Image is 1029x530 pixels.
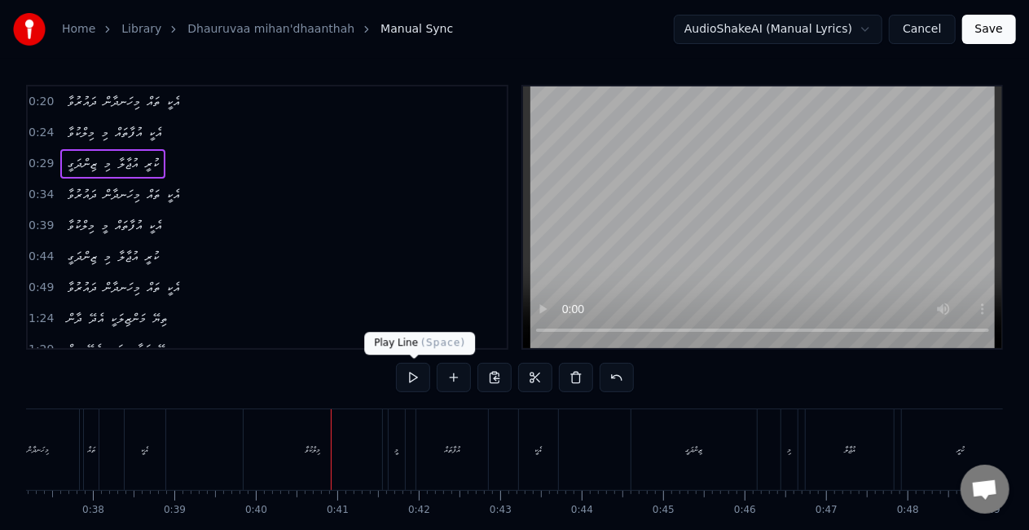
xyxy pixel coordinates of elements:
[65,247,99,266] span: ޒިންދަގީ
[165,278,181,297] span: އެކީ
[165,185,181,204] span: އެކީ
[653,504,675,517] div: 0:45
[142,444,149,456] div: އެކީ
[245,504,267,517] div: 0:40
[408,504,430,517] div: 0:42
[151,309,169,328] span: ތިޔޭ
[421,337,465,348] span: ( Space )
[102,278,142,297] span: މިހަނދާން
[99,123,110,142] span: މި
[116,154,139,173] span: އުޖާލާ
[87,309,105,328] span: އެދޭ
[145,92,161,111] span: ތައް
[145,185,161,204] span: ތައް
[29,156,54,172] span: 0:29
[978,504,1000,517] div: 0:49
[13,13,46,46] img: youka
[65,340,81,359] span: ހިތް
[444,444,460,456] div: އުފާތައް
[380,21,453,38] span: Manual Sync
[327,504,349,517] div: 0:41
[395,444,399,456] div: މީ
[490,504,512,517] div: 0:43
[82,504,104,517] div: 0:38
[145,278,161,297] span: ތައް
[62,21,95,38] a: Home
[957,444,965,456] div: ކުރީ
[961,465,1009,514] div: Open chat
[99,216,110,235] span: މީ
[156,340,174,359] span: ތިޔޭ
[788,444,792,456] div: މި
[65,154,99,173] span: ޒިންދަގީ
[102,185,142,204] span: މިހަނދާން
[65,216,96,235] span: މިލްކުވާ
[29,280,54,296] span: 0:49
[686,444,703,456] div: ޒިންދަގީ
[65,309,84,328] span: ދާން
[121,21,161,38] a: Library
[29,218,54,234] span: 0:39
[147,216,163,235] span: އެކީ
[102,154,112,173] span: މި
[143,154,161,173] span: ކުރީ
[962,15,1016,44] button: Save
[165,92,181,111] span: އެކީ
[29,125,54,141] span: 0:24
[28,444,50,456] div: މިހަނދާން
[364,332,475,355] div: Play Line
[306,444,321,456] div: މިލްކުވާ
[187,21,354,38] a: Dhauruvaa mihan'dhaanthah
[535,444,543,456] div: އެކީ
[897,504,919,517] div: 0:48
[87,444,95,456] div: ތައް
[85,340,103,359] span: އެދޭ
[29,249,54,265] span: 0:44
[816,504,838,517] div: 0:47
[116,247,139,266] span: އުޖާލާ
[29,94,54,110] span: 0:20
[571,504,593,517] div: 0:44
[65,92,99,111] span: ދައުރުވާ
[734,504,756,517] div: 0:46
[29,311,54,327] span: 1:24
[889,15,955,44] button: Cancel
[29,187,54,203] span: 0:34
[844,444,855,456] div: އުޖާލާ
[164,504,186,517] div: 0:39
[65,185,99,204] span: ދައުރުވާ
[62,21,453,38] nav: breadcrumb
[65,123,96,142] span: މިލްކުވާ
[102,92,142,111] span: މިހަނދާން
[108,309,147,328] span: މަންޒިލަކީ
[106,340,125,359] span: ފަރީ
[143,247,161,266] span: ކުރީ
[128,340,152,359] span: މަލާކީ
[65,278,99,297] span: ދައުރުވާ
[29,342,54,358] span: 1:29
[102,247,112,266] span: މި
[113,216,143,235] span: އުފާތައް
[147,123,163,142] span: އެކީ
[113,123,143,142] span: އުފާތައް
